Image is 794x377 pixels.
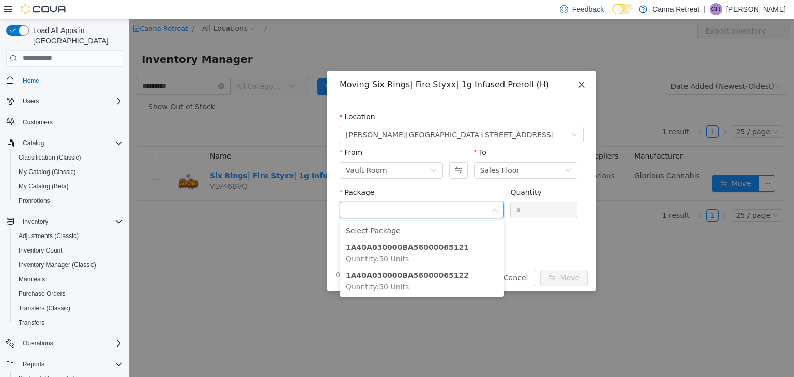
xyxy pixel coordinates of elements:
[362,188,369,195] i: icon: down
[10,229,127,243] button: Adjustments (Classic)
[10,179,127,194] button: My Catalog (Beta)
[351,144,391,159] div: Sales Floor
[14,317,49,329] a: Transfers
[19,304,70,312] span: Transfers (Classic)
[2,357,127,371] button: Reports
[19,358,123,370] span: Reports
[19,116,123,129] span: Customers
[14,244,123,257] span: Inventory Count
[572,4,604,14] span: Feedback
[14,230,123,242] span: Adjustments (Classic)
[14,317,123,329] span: Transfers
[10,258,127,272] button: Inventory Manager (Classic)
[19,232,79,240] span: Adjustments (Classic)
[10,287,127,301] button: Purchase Orders
[726,3,786,15] p: [PERSON_NAME]
[10,165,127,179] button: My Catalog (Classic)
[14,302,74,315] a: Transfers (Classic)
[217,252,340,260] strong: 1A40A030000BA56000065122
[436,148,442,155] i: icon: down
[14,195,123,207] span: Promotions
[19,95,123,107] span: Users
[2,94,127,108] button: Users
[2,115,127,130] button: Customers
[210,93,246,102] label: Location
[10,150,127,165] button: Classification (Classic)
[14,273,123,286] span: Manifests
[2,336,127,351] button: Operations
[210,220,375,248] li: 1A40A030000BA56000065121
[704,3,706,15] p: |
[23,217,48,226] span: Inventory
[10,301,127,316] button: Transfers (Classic)
[19,261,96,269] span: Inventory Manager (Classic)
[301,148,308,155] i: icon: down
[210,60,454,71] div: Moving Six Rings| Fire Styxx| 1g Infused Preroll (H)
[381,183,448,199] input: Quantity
[21,4,67,14] img: Cova
[19,95,43,107] button: Users
[710,3,722,15] div: Gustavo Ramos
[23,339,53,348] span: Operations
[442,113,448,120] i: icon: down
[14,180,73,193] a: My Catalog (Beta)
[14,259,100,271] a: Inventory Manager (Classic)
[14,195,54,207] a: Promotions
[14,151,123,164] span: Classification (Classic)
[14,166,80,178] a: My Catalog (Classic)
[19,215,123,228] span: Inventory
[14,244,67,257] a: Inventory Count
[23,139,44,147] span: Catalog
[210,203,375,220] li: Select Package
[217,108,424,123] span: Palmer - 1240 Park St
[14,230,83,242] a: Adjustments (Classic)
[2,214,127,229] button: Inventory
[23,360,44,368] span: Reports
[19,74,43,87] a: Home
[448,61,456,70] i: icon: close
[19,358,49,370] button: Reports
[19,197,50,205] span: Promotions
[19,137,123,149] span: Catalog
[19,337,57,350] button: Operations
[711,3,721,15] span: GR
[14,259,123,271] span: Inventory Manager (Classic)
[411,250,459,267] button: icon: swapMove
[345,129,357,137] label: To
[438,52,467,81] button: Close
[19,246,63,255] span: Inventory Count
[320,143,338,160] button: Swap
[19,337,123,350] span: Operations
[23,76,39,85] span: Home
[19,215,52,228] button: Inventory
[10,272,127,287] button: Manifests
[2,136,127,150] button: Catalog
[19,275,45,284] span: Manifests
[366,250,407,267] button: Cancel
[19,182,69,191] span: My Catalog (Beta)
[210,169,245,177] label: Package
[14,288,123,300] span: Purchase Orders
[19,116,57,129] a: Customers
[206,250,287,261] span: 0 Units will be moved.
[19,290,66,298] span: Purchase Orders
[19,319,44,327] span: Transfers
[14,288,70,300] a: Purchase Orders
[19,153,81,162] span: Classification (Classic)
[217,144,258,159] div: Vault Room
[10,316,127,330] button: Transfers
[217,263,280,272] span: Quantity : 50 Units
[612,4,634,14] input: Dark Mode
[29,25,123,46] span: Load All Apps in [GEOGRAPHIC_DATA]
[2,73,127,88] button: Home
[210,248,375,276] li: 1A40A030000BA56000065122
[217,224,340,232] strong: 1A40A030000BA56000065121
[210,129,233,137] label: From
[23,118,53,127] span: Customers
[217,184,362,200] input: Package
[10,194,127,208] button: Promotions
[14,302,123,315] span: Transfers (Classic)
[14,273,49,286] a: Manifests
[10,243,127,258] button: Inventory Count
